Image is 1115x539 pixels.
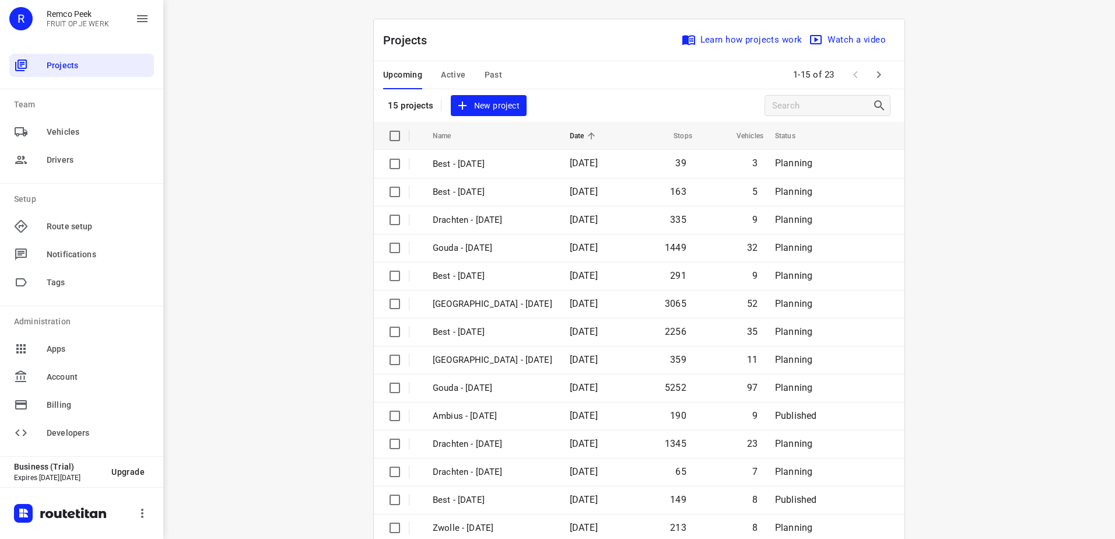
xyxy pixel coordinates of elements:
span: [DATE] [570,186,598,197]
p: Best - Monday [433,325,552,339]
span: 52 [747,298,758,309]
span: 65 [675,466,686,477]
span: Published [775,494,817,505]
div: Developers [9,421,154,444]
span: 8 [752,494,758,505]
span: Planning [775,326,812,337]
span: Planning [775,242,812,253]
span: Date [570,129,599,143]
p: Best - Friday [433,157,552,171]
span: [DATE] [570,494,598,505]
p: Expires [DATE][DATE] [14,474,102,482]
button: Upgrade [102,461,154,482]
span: [DATE] [570,298,598,309]
span: 190 [670,410,686,421]
span: Planning [775,522,812,533]
p: Remco Peek [47,9,109,19]
span: 32 [747,242,758,253]
span: 2256 [665,326,686,337]
p: Business (Trial) [14,462,102,471]
p: Drachten - Monday [433,437,552,451]
span: Planning [775,382,812,393]
span: [DATE] [570,270,598,281]
span: 359 [670,354,686,365]
span: Account [47,371,149,383]
span: [DATE] [570,382,598,393]
span: 8 [752,522,758,533]
span: [DATE] [570,466,598,477]
p: Setup [14,193,154,205]
span: 7 [752,466,758,477]
span: 1345 [665,438,686,449]
span: Stops [658,129,692,143]
p: Zwolle - Monday [433,297,552,311]
span: Route setup [47,220,149,233]
span: 163 [670,186,686,197]
span: [DATE] [570,410,598,421]
span: 5252 [665,382,686,393]
span: [DATE] [570,438,598,449]
span: Upcoming [383,68,422,82]
input: Search projects [772,97,872,115]
span: Notifications [47,249,149,261]
span: 9 [752,214,758,225]
span: [DATE] [570,214,598,225]
span: Vehicles [721,129,763,143]
span: Planning [775,466,812,477]
span: [DATE] [570,326,598,337]
span: 335 [670,214,686,225]
p: 15 projects [388,100,434,111]
span: 1449 [665,242,686,253]
div: Search [872,99,890,113]
span: Projects [47,60,149,72]
span: 3 [752,157,758,169]
span: Planning [775,270,812,281]
span: 23 [747,438,758,449]
div: Route setup [9,215,154,238]
p: Zwolle - Friday [433,521,552,535]
span: 5 [752,186,758,197]
span: Status [775,129,811,143]
span: 9 [752,270,758,281]
div: Tags [9,271,154,294]
span: 97 [747,382,758,393]
div: R [9,7,33,30]
p: Best - Thursday [433,185,552,199]
span: Drivers [47,154,149,166]
span: Planning [775,298,812,309]
span: Billing [47,399,149,411]
p: Gouda - Tuesday [433,242,552,255]
p: Projects [383,32,437,49]
span: New project [458,99,520,113]
p: Drachten - Friday [433,466,552,479]
span: Planning [775,214,812,225]
p: Best - Tuesday [433,269,552,283]
span: Planning [775,186,812,197]
span: 213 [670,522,686,533]
p: Administration [14,316,154,328]
p: FRUIT OP JE WERK [47,20,109,28]
span: Vehicles [47,126,149,138]
span: Upgrade [111,467,145,477]
span: 39 [675,157,686,169]
div: Billing [9,393,154,416]
p: Gouda - Monday [433,381,552,395]
span: Name [433,129,467,143]
span: 3065 [665,298,686,309]
p: Drachten - Tuesday [433,213,552,227]
span: Developers [47,427,149,439]
span: [DATE] [570,522,598,533]
p: Antwerpen - Monday [433,353,552,367]
span: Past [485,68,503,82]
button: New project [451,95,527,117]
span: 291 [670,270,686,281]
span: 35 [747,326,758,337]
span: [DATE] [570,354,598,365]
span: Apps [47,343,149,355]
div: Apps [9,337,154,360]
span: 1-15 of 23 [788,62,839,87]
span: 149 [670,494,686,505]
span: Published [775,410,817,421]
p: Ambius - Monday [433,409,552,423]
p: Team [14,99,154,111]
